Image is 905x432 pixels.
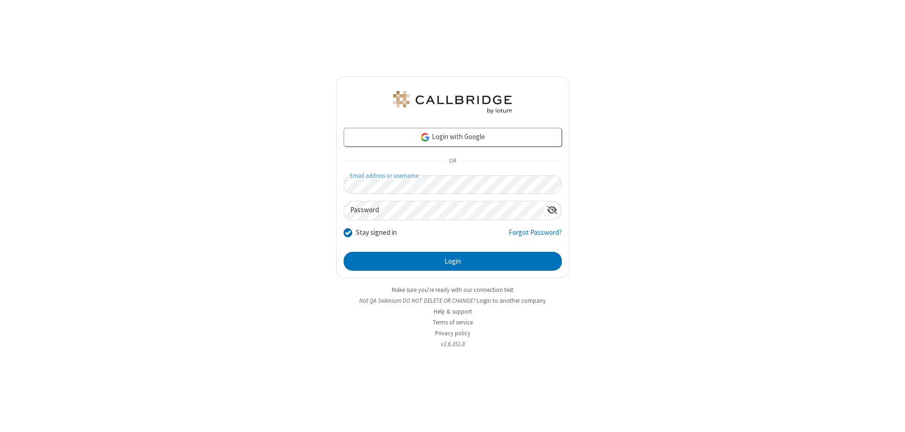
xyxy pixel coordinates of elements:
a: Terms of service [433,318,473,326]
a: Make sure you're ready with our connection test [392,286,513,294]
button: Login to another company [477,296,546,305]
input: Email address or username [344,175,562,194]
span: OR [445,155,460,168]
a: Help & support [434,307,472,316]
a: Login with Google [344,128,562,147]
div: Show password [543,201,561,219]
a: Forgot Password? [509,227,562,245]
img: QA Selenium DO NOT DELETE OR CHANGE [391,91,514,114]
label: Stay signed in [356,227,397,238]
a: Privacy policy [435,329,470,337]
input: Password [344,201,543,220]
li: Not QA Selenium DO NOT DELETE OR CHANGE? [336,296,569,305]
li: v2.6.351.8 [336,340,569,349]
button: Login [344,252,562,271]
img: google-icon.png [420,132,430,142]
